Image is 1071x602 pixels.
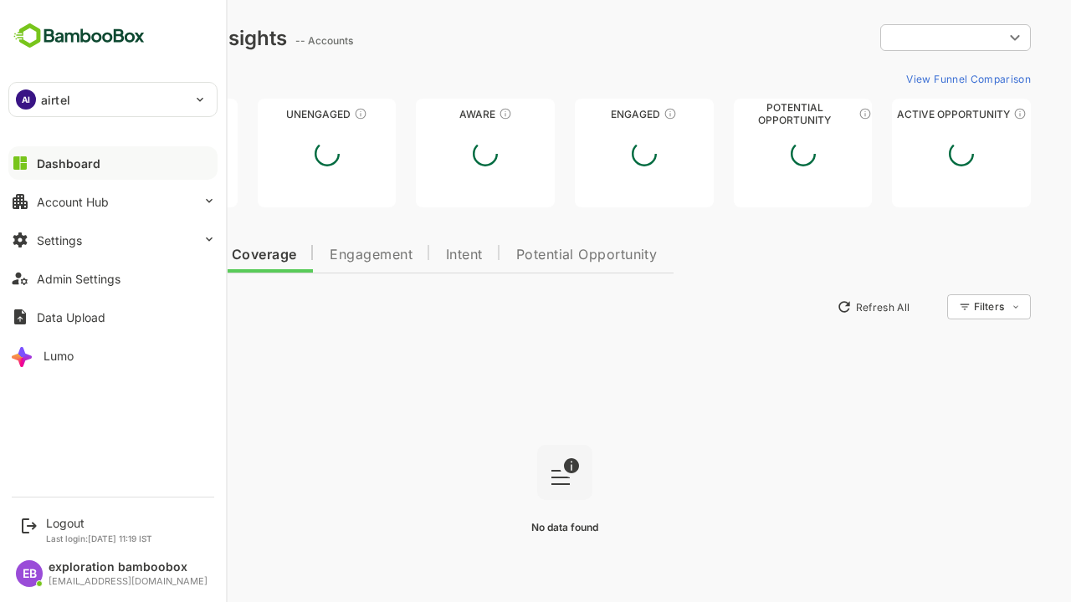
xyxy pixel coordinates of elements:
[458,248,599,262] span: Potential Opportunity
[8,223,218,257] button: Settings
[440,107,454,120] div: These accounts have just entered the buying cycle and need further nurturing
[49,560,208,574] div: exploration bamboobox
[915,300,945,313] div: Filters
[49,576,208,587] div: [EMAIL_ADDRESS][DOMAIN_NAME]
[37,310,105,324] div: Data Upload
[237,34,300,47] ag: -- Accounts
[8,146,218,180] button: Dashboard
[387,248,424,262] span: Intent
[40,26,228,50] div: Dashboard Insights
[37,272,120,286] div: Admin Settings
[841,65,972,92] button: View Funnel Comparison
[822,23,972,53] div: ​
[46,533,152,543] p: Last login: [DATE] 11:19 IST
[833,108,972,120] div: Active Opportunity
[516,108,655,120] div: Engaged
[955,107,968,120] div: These accounts have open opportunities which might be at any of the Sales Stages
[771,293,858,320] button: Refresh All
[8,20,150,52] img: BambooboxFullLogoMark.5f36c76dfaba33ec1ec1367b70bb1252.svg
[605,107,618,120] div: These accounts are warm, further nurturing would qualify them to MQAs
[675,108,814,120] div: Potential Opportunity
[136,107,150,120] div: These accounts have not been engaged with for a defined time period
[40,292,162,322] button: New Insights
[295,107,309,120] div: These accounts have not shown enough engagement and need nurturing
[16,89,36,110] div: AI
[9,83,217,116] div: AIairtel
[16,560,43,587] div: EB
[8,185,218,218] button: Account Hub
[46,516,152,530] div: Logout
[44,349,74,363] div: Lumo
[37,156,100,171] div: Dashboard
[271,248,354,262] span: Engagement
[37,233,82,247] div: Settings
[8,262,218,295] button: Admin Settings
[8,339,218,372] button: Lumo
[8,300,218,334] button: Data Upload
[357,108,496,120] div: Aware
[37,195,109,209] div: Account Hub
[41,91,70,109] p: airtel
[800,107,813,120] div: These accounts are MQAs and can be passed on to Inside Sales
[57,248,238,262] span: Data Quality and Coverage
[40,108,179,120] div: Unreached
[473,521,540,533] span: No data found
[914,292,972,322] div: Filters
[199,108,338,120] div: Unengaged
